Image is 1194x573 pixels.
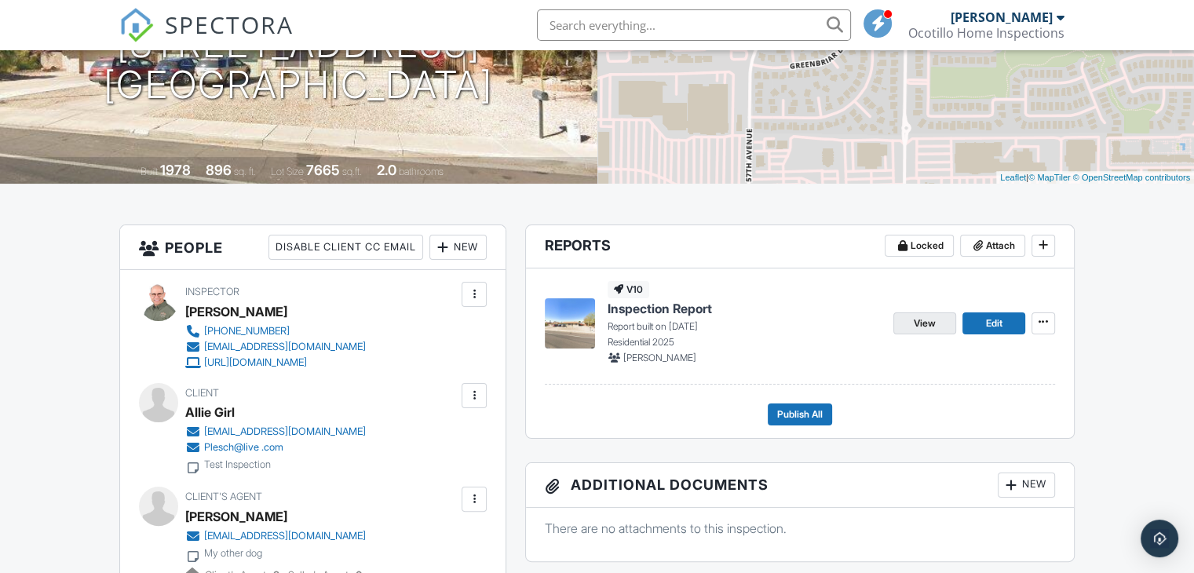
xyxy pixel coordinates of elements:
[996,171,1194,184] div: |
[165,8,294,41] span: SPECTORA
[526,463,1074,508] h3: Additional Documents
[1073,173,1190,182] a: © OpenStreetMap contributors
[234,166,256,177] span: sq. ft.
[306,162,340,178] div: 7665
[1028,173,1071,182] a: © MapTiler
[998,473,1055,498] div: New
[204,530,366,542] div: [EMAIL_ADDRESS][DOMAIN_NAME]
[185,505,287,528] a: [PERSON_NAME]
[204,441,283,454] div: Plesch@live .com
[185,355,366,370] a: [URL][DOMAIN_NAME]
[185,424,366,440] a: [EMAIL_ADDRESS][DOMAIN_NAME]
[342,166,362,177] span: sq.ft.
[141,166,158,177] span: Built
[908,25,1064,41] div: Ocotillo Home Inspections
[119,21,294,54] a: SPECTORA
[185,528,366,544] a: [EMAIL_ADDRESS][DOMAIN_NAME]
[204,356,307,369] div: [URL][DOMAIN_NAME]
[185,323,366,339] a: [PHONE_NUMBER]
[271,166,304,177] span: Lot Size
[1141,520,1178,557] div: Open Intercom Messenger
[206,162,232,178] div: 896
[119,8,154,42] img: The Best Home Inspection Software - Spectora
[185,300,287,323] div: [PERSON_NAME]
[537,9,851,41] input: Search everything...
[185,387,219,399] span: Client
[204,425,366,438] div: [EMAIL_ADDRESS][DOMAIN_NAME]
[120,225,506,270] h3: People
[185,339,366,355] a: [EMAIL_ADDRESS][DOMAIN_NAME]
[204,458,271,471] div: Test Inspection
[204,341,366,353] div: [EMAIL_ADDRESS][DOMAIN_NAME]
[160,162,191,178] div: 1978
[429,235,487,260] div: New
[204,325,290,338] div: [PHONE_NUMBER]
[104,24,493,107] h1: [STREET_ADDRESS] [GEOGRAPHIC_DATA]
[204,547,262,560] div: My other dog
[185,440,366,455] a: Plesch@live .com
[545,520,1055,537] p: There are no attachments to this inspection.
[185,491,262,502] span: Client's Agent
[185,286,239,297] span: Inspector
[185,400,235,424] div: Allie Girl
[399,166,444,177] span: bathrooms
[1000,173,1026,182] a: Leaflet
[268,235,423,260] div: Disable Client CC Email
[377,162,396,178] div: 2.0
[951,9,1053,25] div: [PERSON_NAME]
